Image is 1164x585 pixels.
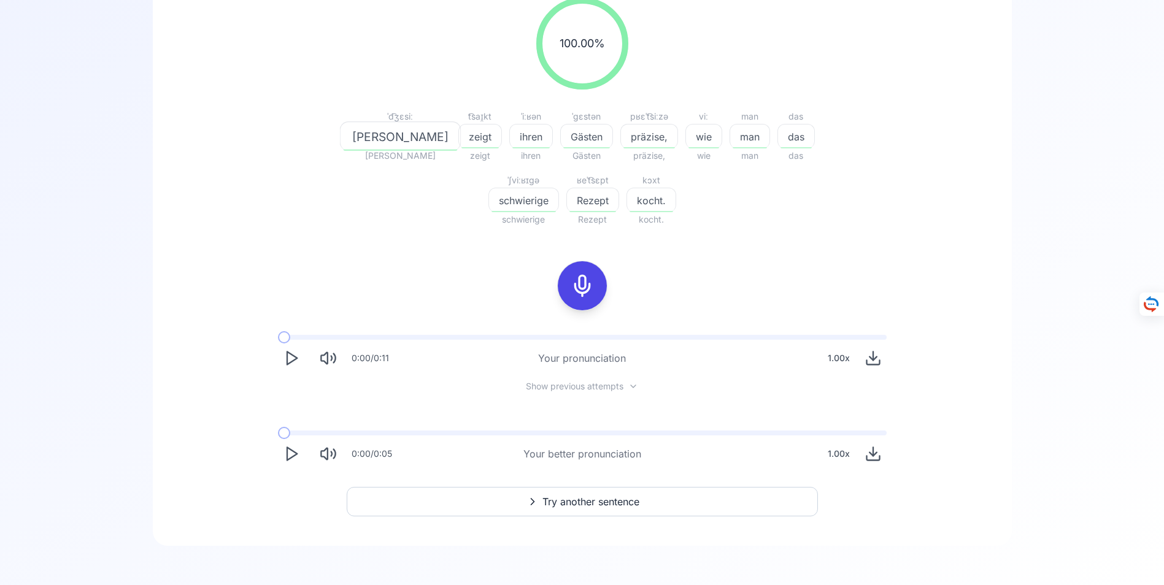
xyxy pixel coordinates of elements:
span: Try another sentence [542,494,639,509]
span: ihren [509,148,553,163]
div: ʁeˈt͡sɛpt [566,173,619,188]
span: man [730,129,769,144]
span: ihren [510,129,552,144]
span: präzise, [620,148,678,163]
div: ˈʃviːʁɪɡə [488,173,559,188]
span: Gästen [560,148,613,163]
div: t͡saɪ̯kt [458,109,502,124]
div: man [730,109,770,124]
span: kocht. [627,193,676,208]
span: Rezept [567,193,619,208]
span: präzise, [621,129,677,144]
span: 100.00 % [560,35,605,52]
div: 0:00 / 0:05 [352,448,392,460]
button: ihren [509,124,553,148]
span: man [730,148,770,163]
button: das [777,124,815,148]
div: ˈiːʁən [509,109,553,124]
button: man [730,124,770,148]
span: Rezept [566,212,619,227]
div: pʁɛˈt͡siːzə [620,109,678,124]
span: wie [686,129,722,144]
div: ˈɡɛstən [560,109,613,124]
button: zeigt [458,124,502,148]
span: wie [685,148,722,163]
div: Your pronunciation [538,351,626,365]
button: Play [278,440,305,467]
span: das [777,148,815,163]
div: viː [685,109,722,124]
button: Show previous attempts [516,381,648,391]
button: [PERSON_NAME] [350,124,451,148]
button: Mute [315,440,342,467]
span: [PERSON_NAME] [340,128,460,145]
span: schwierige [488,212,559,227]
button: Gästen [560,124,613,148]
button: präzise, [620,124,678,148]
button: wie [685,124,722,148]
span: zeigt [458,148,502,163]
div: ˈd͡ʒɛsiː [350,109,451,124]
div: das [777,109,815,124]
button: Download audio [860,345,887,372]
button: Play [278,345,305,372]
button: Rezept [566,188,619,212]
span: Show previous attempts [526,380,623,392]
button: Try another sentence [347,487,818,516]
div: 1.00 x [823,442,855,466]
button: schwierige [488,188,559,212]
div: kɔxt [626,173,676,188]
div: 1.00 x [823,346,855,370]
span: zeigt [459,129,501,144]
button: Download audio [860,440,887,467]
span: schwierige [489,193,558,208]
div: 0:00 / 0:11 [352,352,389,364]
span: das [778,129,814,144]
span: [PERSON_NAME] [350,148,451,163]
span: Gästen [561,129,612,144]
button: Mute [315,345,342,372]
div: Your better pronunciation [523,446,641,461]
button: kocht. [626,188,676,212]
span: kocht. [626,212,676,227]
